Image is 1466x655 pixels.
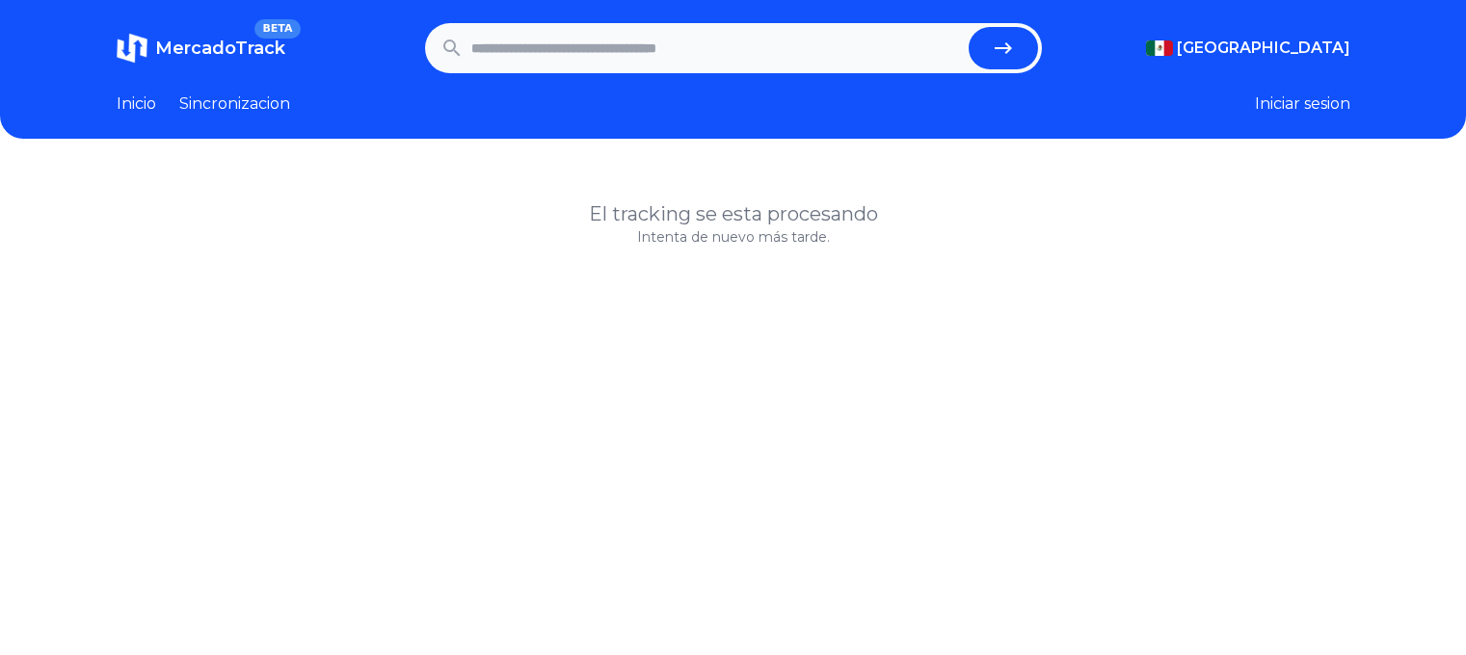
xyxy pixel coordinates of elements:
a: Sincronizacion [179,92,290,116]
span: MercadoTrack [155,38,285,59]
span: BETA [254,19,300,39]
span: [GEOGRAPHIC_DATA] [1177,37,1350,60]
a: Inicio [117,92,156,116]
p: Intenta de nuevo más tarde. [117,227,1350,247]
button: [GEOGRAPHIC_DATA] [1146,37,1350,60]
a: MercadoTrackBETA [117,33,285,64]
img: MercadoTrack [117,33,147,64]
button: Iniciar sesion [1255,92,1350,116]
h1: El tracking se esta procesando [117,200,1350,227]
img: Mexico [1146,40,1173,56]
